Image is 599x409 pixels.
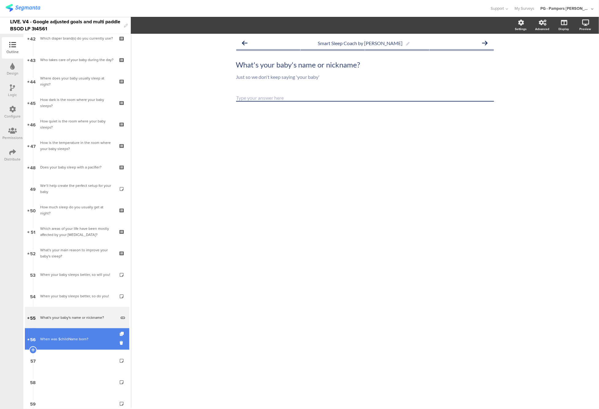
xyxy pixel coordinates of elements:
[30,185,36,192] span: 49
[40,314,116,321] div: What's your baby's name or nickname?​
[30,250,36,257] span: 52
[25,221,129,242] a: 51 Which areas of your life have been mostly affected by your [MEDICAL_DATA]?
[25,114,129,135] a: 46 How quiet is the room where your baby sleeps?
[25,371,129,393] a: 58
[40,226,114,238] div: Which areas of your life have been mostly affected by your sleep deprivation?
[30,121,36,128] span: 46
[120,340,125,346] i: Delete
[40,247,114,259] div: What's your main reason to improve your baby's sleep?
[25,350,129,371] a: 57
[30,379,36,385] span: 58
[30,314,36,321] span: 55
[40,336,114,342] div: When was $childName born?
[236,95,494,102] input: Type your answer here
[236,60,494,69] p: What's your baby's name or nickname?​
[30,78,36,85] span: 44
[25,92,129,114] a: 45 How dark is the room where your baby sleeps?
[120,332,125,336] i: Duplicate
[491,6,504,11] span: Support
[40,272,114,278] div: When your baby sleeps better, so will you!
[40,164,114,170] div: Does your baby sleep with a pacifier?
[318,40,403,46] span: Smart Sleep Coach by Pampers
[30,99,36,106] span: 45
[540,6,589,11] div: PG - Pampers [PERSON_NAME]
[40,75,114,87] div: Where does your baby usually sleep at night?
[30,400,36,407] span: 59
[30,164,36,171] span: 48
[10,17,121,34] div: LIVE. V4 - Google adjusted goals and multi paddle BSOD LP 3t4561
[25,264,129,285] a: 53 When your baby sleeps better, so will you!
[30,207,36,214] span: 50
[40,97,114,109] div: How dark is the room where your baby sleeps?
[5,114,21,119] div: Configure
[535,27,549,31] div: Advanced
[558,27,569,31] div: Display
[25,178,129,199] a: 49 We’ll help create the perfect setup for your baby
[40,204,114,216] div: How much sleep do you usually get at night?
[30,271,36,278] span: 53
[30,142,36,149] span: 47
[6,49,19,55] div: Outline
[40,183,114,195] div: We’ll help create the perfect setup for your baby
[5,156,21,162] div: Distribute
[40,293,114,299] div: When your baby sleeps better, so do you!
[8,92,17,98] div: Logic
[25,49,129,71] a: 43 Who takes care of your baby during the day?
[30,56,36,63] span: 43
[40,35,114,41] div: Which diaper brand(s) do you currently use?
[25,242,129,264] a: 52 What's your main reason to improve your baby's sleep?
[30,336,36,342] span: 56
[30,357,36,364] span: 57
[40,140,114,152] div: How is the temperature in the room where your baby sleeps?
[25,328,129,350] a: 56 When was $childName born?
[25,285,129,307] a: 54 When your baby sleeps better, so do you!
[40,118,114,130] div: How quiet is the room where your baby sleeps?
[30,293,36,299] span: 54
[25,28,129,49] a: 42 Which diaper brand(s) do you currently use?
[25,199,129,221] a: 50 How much sleep do you usually get at night?
[40,57,114,63] div: Who takes care of your baby during the day?
[515,27,527,31] div: Settings
[7,71,18,76] div: Design
[236,74,494,80] p: Just so we don't keep saying 'your baby'
[25,71,129,92] a: 44 Where does your baby usually sleep at night?
[25,156,129,178] a: 48 Does your baby sleep with a pacifier?
[6,4,40,12] img: segmanta logo
[579,27,591,31] div: Preview
[30,35,36,42] span: 42
[25,135,129,156] a: 47 How is the temperature in the room where your baby sleeps?
[25,307,129,328] a: 55 What's your baby's name or nickname?​
[2,135,23,141] div: Permissions
[31,228,35,235] span: 51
